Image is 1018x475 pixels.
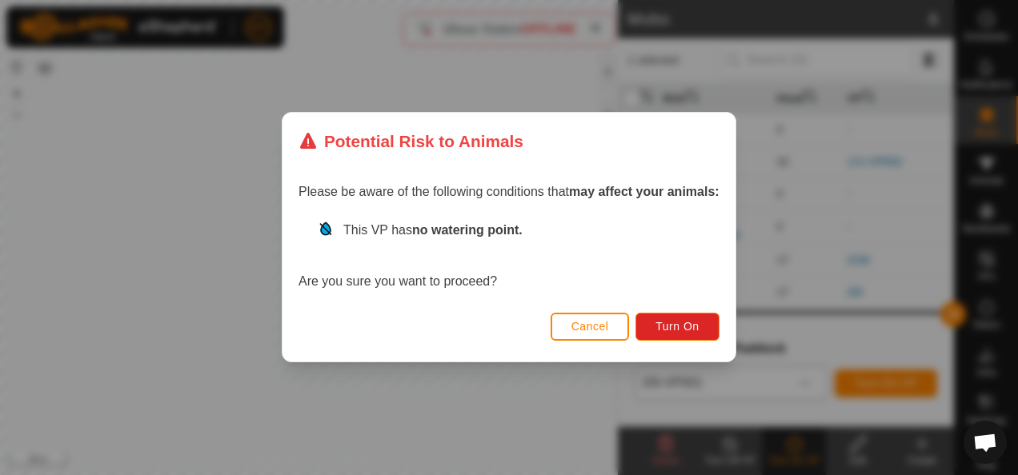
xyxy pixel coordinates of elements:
[299,186,719,199] span: Please be aware of the following conditions that
[571,321,609,333] span: Cancel
[343,224,523,237] span: This VP has
[551,313,630,341] button: Cancel
[636,313,719,341] button: Turn On
[299,222,719,292] div: Are you sure you want to proceed?
[569,186,719,199] strong: may affect your animals:
[656,321,699,333] span: Turn On
[412,224,523,237] strong: no watering point.
[299,129,523,154] div: Potential Risk to Animals
[964,421,1007,464] div: Open chat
